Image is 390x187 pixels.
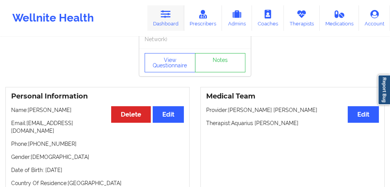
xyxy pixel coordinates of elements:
[195,53,246,72] a: Notes
[252,5,284,31] a: Coaches
[206,92,379,101] h3: Medical Team
[348,106,379,123] button: Edit
[378,75,390,105] a: Report Bug
[206,106,379,114] p: Provider: [PERSON_NAME] [PERSON_NAME]
[11,92,184,101] h3: Personal Information
[11,140,184,148] p: Phone: [PHONE_NUMBER]
[147,5,184,31] a: Dashboard
[11,106,184,114] p: Name: [PERSON_NAME]
[11,166,184,174] p: Date of Birth: [DATE]
[11,119,184,135] p: Email: [EMAIL_ADDRESS][DOMAIN_NAME]
[359,5,390,31] a: Account
[284,5,320,31] a: Therapists
[11,179,184,187] p: Country Of Residence: [GEOGRAPHIC_DATA]
[145,53,195,72] button: View Questionnaire
[184,5,222,31] a: Prescribers
[206,119,379,127] p: Therapist: Aquarius [PERSON_NAME]
[153,106,184,123] button: Edit
[111,106,151,123] button: Delete
[11,153,184,161] p: Gender: [DEMOGRAPHIC_DATA]
[320,5,359,31] a: Medications
[222,5,252,31] a: Admins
